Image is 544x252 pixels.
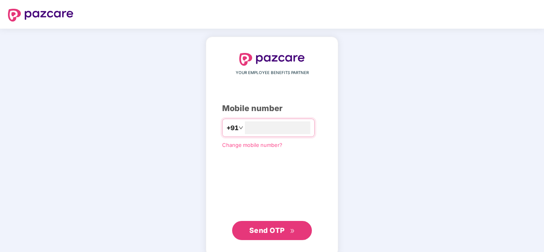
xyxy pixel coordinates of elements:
img: logo [239,53,305,66]
span: double-right [290,229,295,234]
button: Send OTPdouble-right [232,221,312,240]
div: Mobile number [222,102,322,115]
span: Send OTP [249,226,285,234]
a: Change mobile number? [222,142,282,148]
span: YOUR EMPLOYEE BENEFITS PARTNER [236,70,309,76]
span: +91 [227,123,238,133]
span: down [238,125,243,130]
img: logo [8,9,73,21]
